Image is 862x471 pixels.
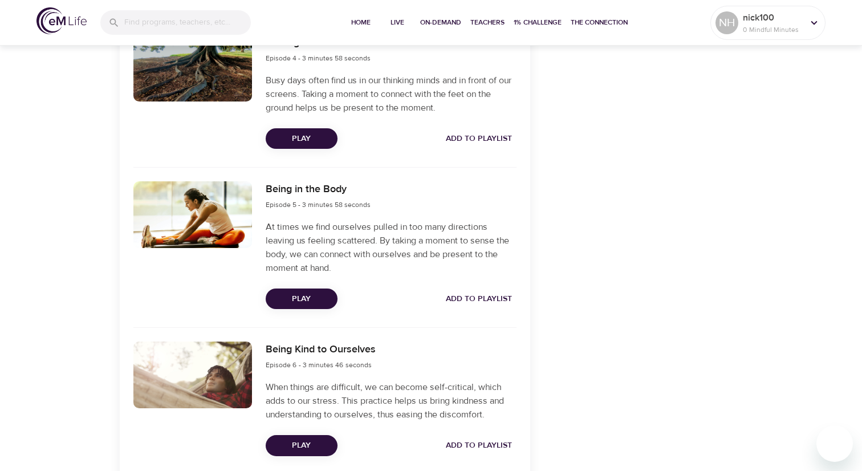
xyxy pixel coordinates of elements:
span: Live [384,17,411,29]
iframe: Button to launch messaging window [816,425,853,462]
div: NH [715,11,738,34]
p: 0 Mindful Minutes [743,25,803,35]
span: Teachers [470,17,505,29]
span: Add to Playlist [446,438,512,453]
span: Play [275,438,328,453]
input: Find programs, teachers, etc... [124,10,251,35]
button: Play [266,435,338,456]
span: Play [275,132,328,146]
p: nick100 [743,11,803,25]
button: Play [266,128,338,149]
span: Episode 6 - 3 minutes 46 seconds [266,360,372,370]
span: Add to Playlist [446,292,512,306]
span: Play [275,292,328,306]
button: Add to Playlist [441,289,517,310]
span: Episode 5 - 3 minutes 58 seconds [266,200,371,209]
span: 1% Challenge [514,17,562,29]
button: Add to Playlist [441,128,517,149]
button: Add to Playlist [441,435,517,456]
span: On-Demand [420,17,461,29]
button: Play [266,289,338,310]
span: Home [347,17,375,29]
p: At times we find ourselves pulled in too many directions leaving us feeling scattered. By taking ... [266,220,517,275]
span: The Connection [571,17,628,29]
span: Episode 4 - 3 minutes 58 seconds [266,54,371,63]
p: When things are difficult, we can become self-critical, which adds to our stress. This practice h... [266,380,517,421]
span: Add to Playlist [446,132,512,146]
img: logo [36,7,87,34]
p: Busy days often find us in our thinking minds and in front of our screens. Taking a moment to con... [266,74,517,115]
h6: Being in the Body [266,181,371,198]
h6: Being Kind to Ourselves [266,342,376,358]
